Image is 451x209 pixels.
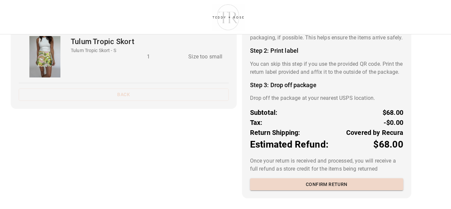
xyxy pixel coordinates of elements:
p: Covered by Recura [346,128,403,138]
p: Size too small [188,53,223,61]
p: You can skip this step if you use the provided QR code. Print the return label provided and affix... [250,60,403,76]
p: Tulum Tropic Skort - S [71,47,134,54]
img: shop-teddyrose.myshopify.com-d93983e8-e25b-478f-b32e-9430bef33fdd [209,3,247,31]
p: Return Shipping: [250,128,300,138]
p: Estimated Refund: [250,138,328,152]
p: Tulum Tropic Skort [71,36,134,47]
p: 1 [147,53,178,61]
p: Drop off the package at your nearest USPS location. [250,94,403,102]
p: $68.00 [373,138,403,152]
p: Once your return is received and processed, you will receive a full refund as store credit for th... [250,157,403,173]
button: Back [19,88,229,101]
p: -$0.00 [384,118,403,128]
p: Subtotal: [250,108,278,118]
p: Tax: [250,118,263,128]
h4: Step 3: Drop off package [250,81,403,89]
h4: Step 2: Print label [250,47,403,54]
button: Confirm return [250,178,403,191]
p: $68.00 [383,108,403,118]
